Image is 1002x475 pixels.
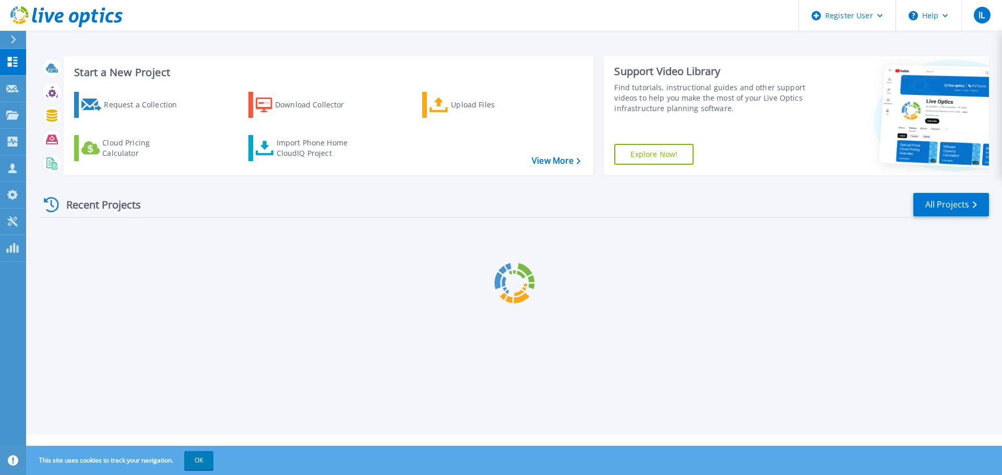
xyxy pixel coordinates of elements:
[451,94,534,115] div: Upload Files
[184,451,213,470] button: OK
[913,193,989,216] a: All Projects
[979,11,985,19] span: IL
[29,451,213,470] span: This site uses cookies to track your navigation.
[74,92,190,118] a: Request a Collection
[102,138,186,159] div: Cloud Pricing Calculator
[40,192,155,217] div: Recent Projects
[422,92,539,118] a: Upload Files
[275,94,359,115] div: Download Collector
[277,138,358,159] div: Import Phone Home CloudIQ Project
[248,92,365,118] a: Download Collector
[74,67,580,78] h3: Start a New Project
[614,65,810,78] div: Support Video Library
[614,82,810,114] div: Find tutorials, instructional guides and other support videos to help you make the most of your L...
[532,156,580,166] a: View More
[104,94,187,115] div: Request a Collection
[74,135,190,161] a: Cloud Pricing Calculator
[614,144,694,165] a: Explore Now!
